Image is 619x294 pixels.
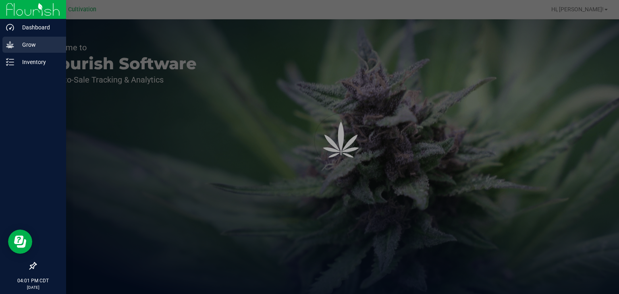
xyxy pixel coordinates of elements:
p: 04:01 PM CDT [4,277,62,284]
iframe: Resource center [8,230,32,254]
p: Grow [14,40,62,50]
inline-svg: Inventory [6,58,14,66]
inline-svg: Dashboard [6,23,14,31]
p: Inventory [14,57,62,67]
p: Dashboard [14,23,62,32]
p: [DATE] [4,284,62,290]
inline-svg: Grow [6,41,14,49]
